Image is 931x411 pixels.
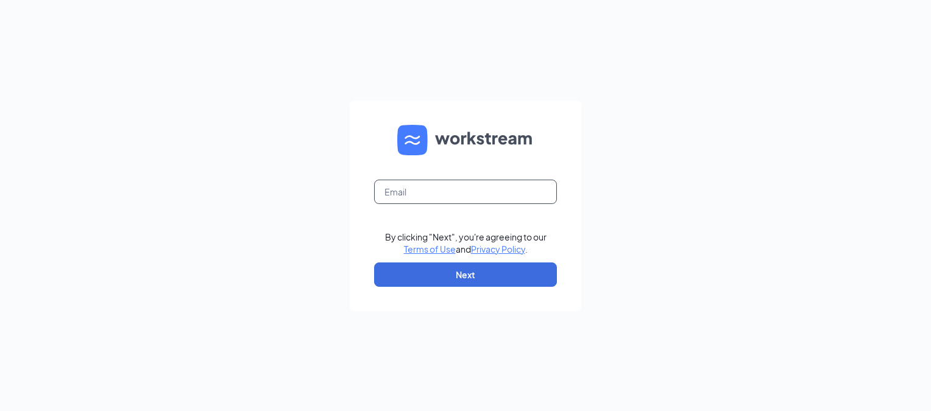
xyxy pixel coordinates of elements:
[397,125,534,155] img: WS logo and Workstream text
[471,244,525,255] a: Privacy Policy
[374,180,557,204] input: Email
[385,231,547,255] div: By clicking "Next", you're agreeing to our and .
[404,244,456,255] a: Terms of Use
[374,262,557,287] button: Next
